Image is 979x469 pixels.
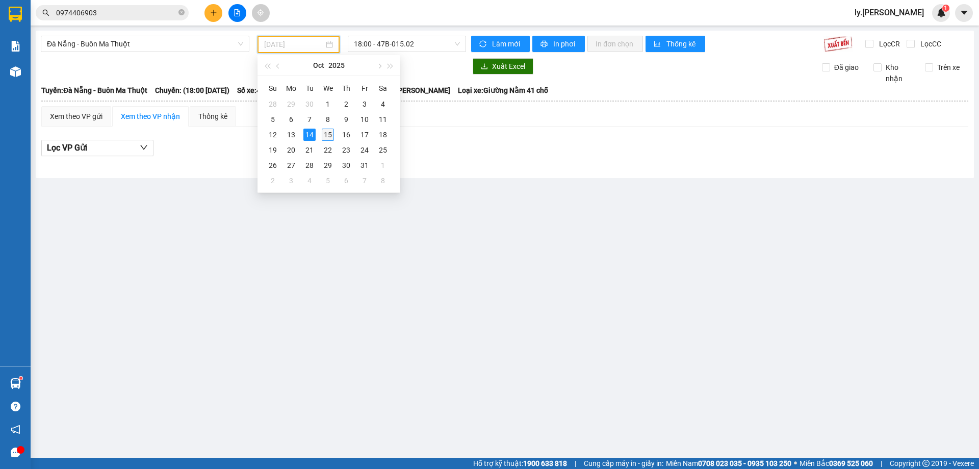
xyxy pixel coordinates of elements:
span: search [42,9,49,16]
span: file-add [234,9,241,16]
div: 21 [303,144,316,156]
td: 2025-10-05 [264,112,282,127]
span: Thống kê [666,38,697,50]
th: Su [264,80,282,96]
span: Hỗ trợ kỹ thuật: [473,458,567,469]
span: close-circle [178,9,185,15]
div: 19 [267,144,279,156]
div: 12 [267,129,279,141]
div: 16 [340,129,352,141]
strong: 0708 023 035 - 0935 103 250 [698,459,791,467]
button: file-add [228,4,246,22]
div: 4 [377,98,389,110]
td: 2025-09-29 [282,96,300,112]
td: 2025-10-22 [319,142,337,158]
div: 23 [340,144,352,156]
strong: 0369 525 060 [829,459,873,467]
button: aim [252,4,270,22]
span: ly.[PERSON_NAME] [846,6,932,19]
div: 28 [303,159,316,171]
div: 6 [340,175,352,187]
button: plus [204,4,222,22]
td: 2025-10-19 [264,142,282,158]
div: 30 [303,98,316,110]
span: Làm mới [492,38,522,50]
span: In phơi [553,38,577,50]
td: 2025-11-04 [300,173,319,188]
span: Miền Bắc [800,458,873,469]
div: 7 [358,175,371,187]
div: Xem theo VP gửi [50,111,102,122]
button: Oct [313,55,324,76]
div: 3 [285,175,297,187]
span: caret-down [960,8,969,17]
div: 29 [322,159,334,171]
div: 26 [267,159,279,171]
div: 18 [377,129,389,141]
span: bar-chart [654,40,662,48]
td: 2025-10-09 [337,112,355,127]
img: solution-icon [10,41,21,52]
span: question-circle [11,402,20,411]
td: 2025-10-27 [282,158,300,173]
td: 2025-10-25 [374,142,392,158]
th: We [319,80,337,96]
div: 11 [377,113,389,126]
span: 18:00 - 47B-015.02 [354,36,460,52]
span: Cung cấp máy in - giấy in: [584,458,663,469]
div: Xem theo VP nhận [121,111,180,122]
span: down [140,143,148,152]
div: 5 [267,113,279,126]
td: 2025-09-30 [300,96,319,112]
img: warehouse-icon [10,378,21,389]
button: bar-chartThống kê [646,36,705,52]
span: aim [257,9,264,16]
div: 4 [303,175,316,187]
sup: 1 [942,5,949,12]
sup: 1 [19,377,22,380]
div: 1 [377,159,389,171]
div: 2 [267,175,279,187]
button: downloadXuất Excel [473,58,533,75]
span: Số xe: 47B-015.02 [237,85,294,96]
img: 9k= [823,36,853,52]
td: 2025-10-20 [282,142,300,158]
div: 1 [322,98,334,110]
div: 22 [322,144,334,156]
span: | [881,458,882,469]
button: In đơn chọn [587,36,643,52]
span: Chuyến: (18:00 [DATE]) [155,85,229,96]
span: | [575,458,576,469]
span: ⚪️ [794,461,797,465]
td: 2025-10-21 [300,142,319,158]
span: Lọc CR [875,38,901,50]
span: message [11,448,20,457]
td: 2025-10-10 [355,112,374,127]
button: printerIn phơi [532,36,585,52]
span: Lọc CC [916,38,943,50]
td: 2025-10-18 [374,127,392,142]
div: 27 [285,159,297,171]
span: sync [479,40,488,48]
div: 6 [285,113,297,126]
td: 2025-11-02 [264,173,282,188]
span: notification [11,425,20,434]
th: Mo [282,80,300,96]
div: 8 [322,113,334,126]
input: Tìm tên, số ĐT hoặc mã đơn [56,7,176,18]
td: 2025-11-06 [337,173,355,188]
div: 5 [322,175,334,187]
span: Trên xe [933,62,964,73]
td: 2025-10-30 [337,158,355,173]
span: Miền Nam [666,458,791,469]
td: 2025-10-31 [355,158,374,173]
td: 2025-10-15 [319,127,337,142]
div: 9 [340,113,352,126]
div: 28 [267,98,279,110]
td: 2025-10-07 [300,112,319,127]
td: 2025-10-01 [319,96,337,112]
td: 2025-10-26 [264,158,282,173]
div: 15 [322,129,334,141]
td: 2025-10-02 [337,96,355,112]
td: 2025-11-01 [374,158,392,173]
